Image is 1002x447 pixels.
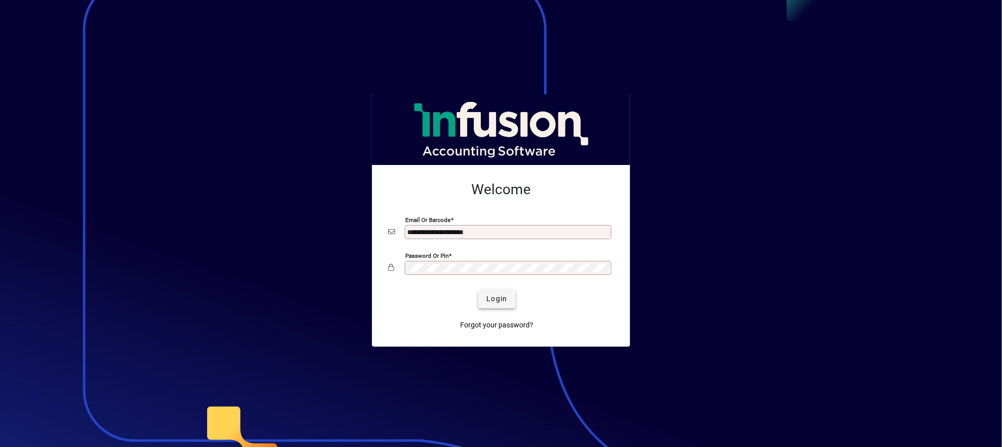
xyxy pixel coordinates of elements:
[405,252,449,259] mat-label: Password or Pin
[405,216,451,223] mat-label: Email or Barcode
[486,294,507,304] span: Login
[388,181,614,198] h2: Welcome
[478,290,515,308] button: Login
[461,320,534,330] span: Forgot your password?
[457,316,538,334] a: Forgot your password?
